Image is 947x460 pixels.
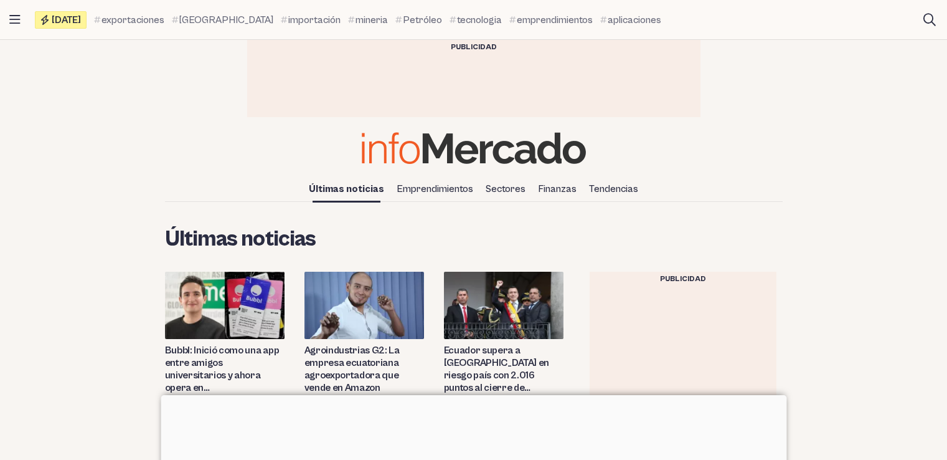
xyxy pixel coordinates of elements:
[444,344,563,394] a: Ecuador supera a [GEOGRAPHIC_DATA] en riesgo país con 2.016 puntos al cierre de noviembre
[590,272,776,287] div: Publicidad
[395,12,442,27] a: Petróleo
[450,12,502,27] a: tecnologia
[165,272,285,339] img: Bubbl red social
[403,12,442,27] span: Petróleo
[94,12,164,27] a: exportaciones
[304,272,424,339] img: agroindustrias g2 emprendimiento
[444,272,563,339] img: riesgo país ecuador
[584,178,643,199] a: Tendencias
[304,344,424,394] a: Agroindustrias G2: La empresa ecuatoriana agroexportadora que vende en Amazon
[281,12,341,27] a: importación
[600,12,661,27] a: aplicaciones
[101,12,164,27] span: exportaciones
[356,12,388,27] span: mineria
[608,12,661,27] span: aplicaciones
[247,58,700,114] iframe: Advertisement
[509,12,593,27] a: emprendimientos
[165,227,316,252] span: Últimas noticias
[481,178,530,199] a: Sectores
[392,178,478,199] a: Emprendimientos
[533,178,582,199] a: Finanzas
[517,12,593,27] span: emprendimientos
[362,132,586,164] img: Infomercado Ecuador logo
[457,12,502,27] span: tecnologia
[179,12,273,27] span: [GEOGRAPHIC_DATA]
[304,178,389,199] a: Últimas noticias
[288,12,341,27] span: importación
[165,344,285,394] a: Bubbl: Inició como una app entre amigos universitarios y ahora opera en [GEOGRAPHIC_DATA], [GEOGR...
[172,12,273,27] a: [GEOGRAPHIC_DATA]
[348,12,388,27] a: mineria
[247,40,700,55] div: Publicidad
[52,15,81,25] span: [DATE]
